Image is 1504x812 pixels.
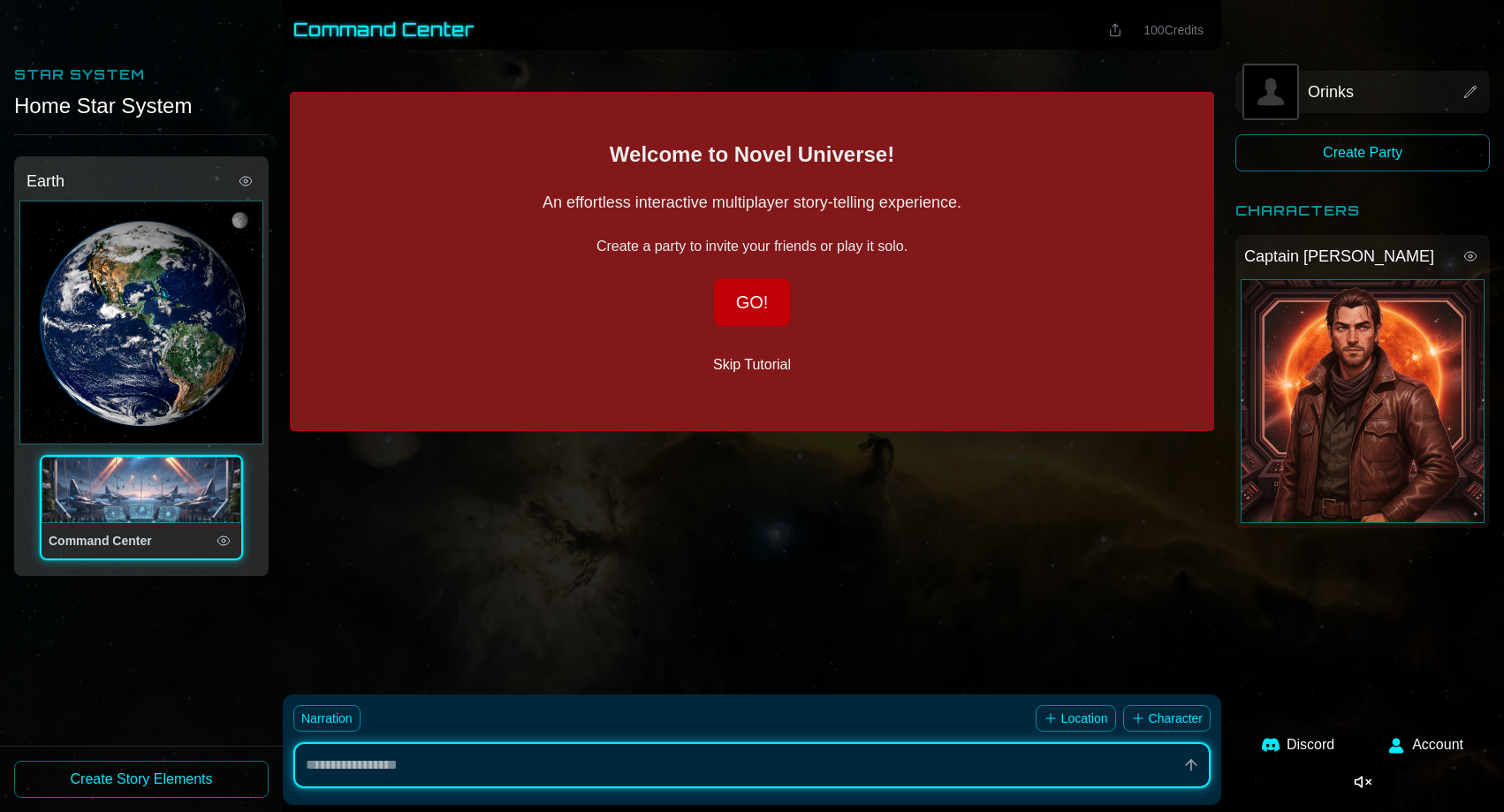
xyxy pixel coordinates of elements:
[1460,246,1481,267] button: View story element
[1244,65,1297,118] img: Orinks
[1387,736,1405,754] img: User
[213,530,234,551] button: View location
[543,190,961,215] h2: An effortless interactive multiplayer story-telling experience.
[49,534,152,548] span: Command Center
[1244,244,1434,269] span: Captain [PERSON_NAME]
[19,201,263,444] div: Earth
[27,169,65,194] span: Earth
[1235,200,1490,221] h2: Characters
[1460,81,1481,102] button: View story element
[14,761,269,798] button: Create Story Elements
[699,347,805,383] button: Skip Tutorial
[1036,705,1116,732] button: Location
[1262,736,1280,754] img: Discord
[1143,23,1204,37] span: 100 Credits
[235,171,256,192] button: View story element
[596,236,908,257] p: Create a party to invite your friends or play it solo.
[1244,65,1297,118] button: Edit image
[610,140,894,169] h1: Welcome to Novel Universe!
[1251,724,1345,766] a: Discord
[714,278,791,326] button: GO!
[1136,18,1211,42] button: 100Credits
[1235,134,1490,171] button: Create Party
[1241,279,1485,523] div: Captain Markus
[1377,724,1474,766] button: Account
[42,457,241,523] div: Command Center
[1101,19,1129,41] button: Share this location
[1340,766,1386,798] button: Enable music
[14,64,269,85] h2: Star System
[293,705,361,732] button: Narration
[14,92,269,120] div: Home Star System
[1123,705,1211,732] button: Character
[1308,80,1354,104] span: Orinks
[293,18,475,42] h1: Command Center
